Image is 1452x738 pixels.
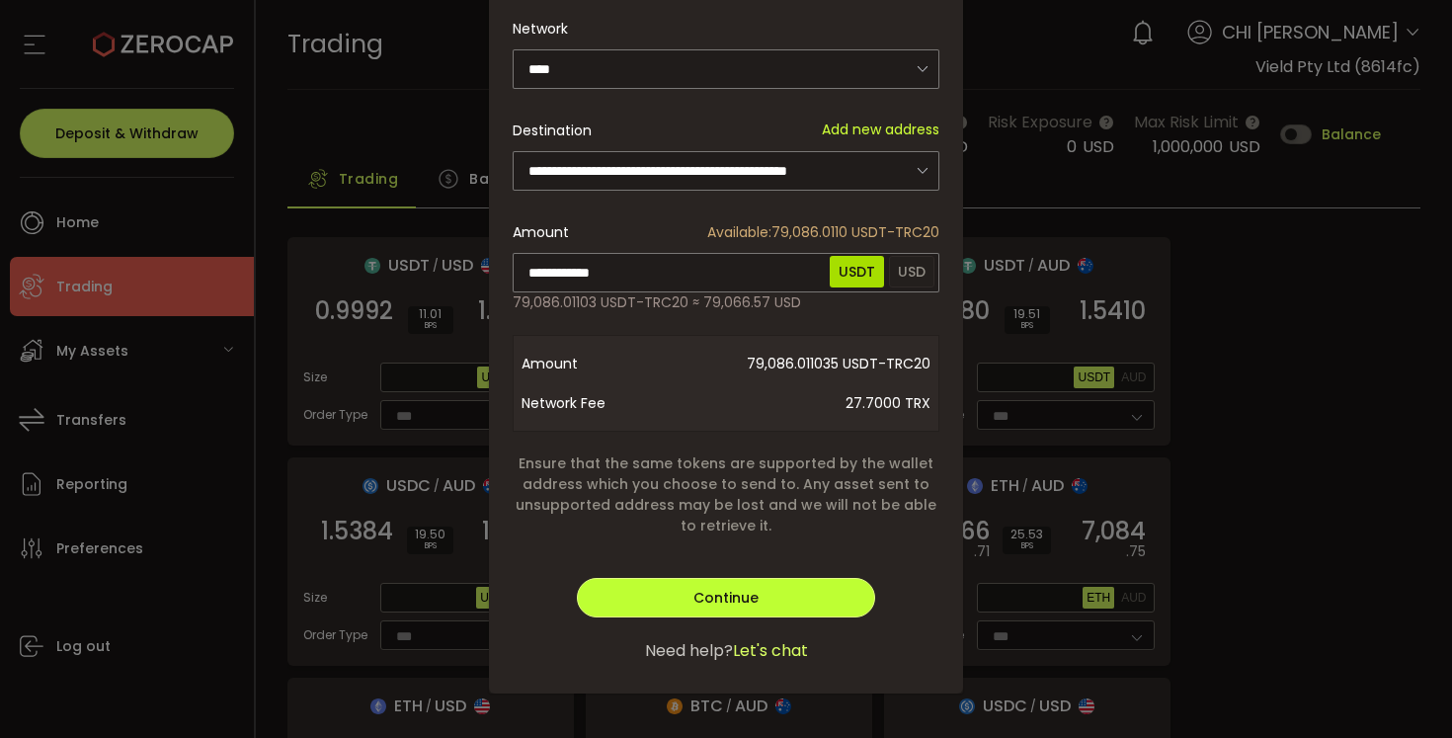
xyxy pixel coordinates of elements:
[522,383,680,423] span: Network Fee
[680,344,930,383] span: 79,086.011035 USDT-TRC20
[513,292,801,313] span: 79,086.01103 USDT-TRC20 ≈ 79,066.57 USD
[577,578,875,617] button: Continue
[733,639,808,663] span: Let's chat
[830,256,884,287] span: USDT
[513,19,580,39] label: Network
[680,383,930,423] span: 27.7000 TRX
[707,222,939,243] span: 79,086.0110 USDT-TRC20
[513,121,592,140] span: Destination
[513,453,939,536] span: Ensure that the same tokens are supported by the wallet address which you choose to send to. Any ...
[645,639,733,663] span: Need help?
[1353,643,1452,738] iframe: Chat Widget
[889,256,934,287] span: USD
[693,588,759,608] span: Continue
[513,222,569,243] span: Amount
[522,344,680,383] span: Amount
[822,120,939,140] span: Add new address
[707,222,771,242] span: Available:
